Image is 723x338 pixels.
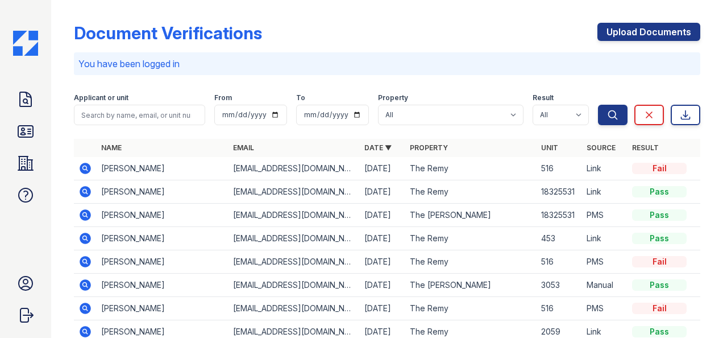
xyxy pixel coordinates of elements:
td: The [PERSON_NAME] [405,274,537,297]
td: [PERSON_NAME] [97,297,228,320]
td: The Remy [405,227,537,250]
td: 516 [537,157,582,180]
td: [PERSON_NAME] [97,204,228,227]
td: 3053 [537,274,582,297]
label: To [296,93,305,102]
td: [PERSON_NAME] [97,180,228,204]
a: Upload Documents [597,23,700,41]
td: [DATE] [360,274,405,297]
td: [EMAIL_ADDRESS][DOMAIN_NAME] [228,180,360,204]
a: Date ▼ [364,143,392,152]
td: [EMAIL_ADDRESS][DOMAIN_NAME] [228,250,360,274]
td: 516 [537,297,582,320]
div: Pass [632,279,687,291]
div: Fail [632,303,687,314]
label: Result [533,93,554,102]
td: [DATE] [360,297,405,320]
td: [DATE] [360,227,405,250]
td: [PERSON_NAME] [97,250,228,274]
td: [DATE] [360,157,405,180]
td: [PERSON_NAME] [97,274,228,297]
td: [DATE] [360,250,405,274]
td: Link [582,157,628,180]
td: The [PERSON_NAME] [405,204,537,227]
td: [PERSON_NAME] [97,157,228,180]
label: From [214,93,232,102]
div: Pass [632,186,687,197]
td: [EMAIL_ADDRESS][DOMAIN_NAME] [228,204,360,227]
td: PMS [582,250,628,274]
td: [DATE] [360,204,405,227]
td: [EMAIL_ADDRESS][DOMAIN_NAME] [228,297,360,320]
div: Pass [632,326,687,337]
td: 18325531 [537,204,582,227]
label: Property [378,93,408,102]
td: Link [582,227,628,250]
td: 453 [537,227,582,250]
div: Fail [632,163,687,174]
td: PMS [582,204,628,227]
td: [PERSON_NAME] [97,227,228,250]
td: [EMAIL_ADDRESS][DOMAIN_NAME] [228,274,360,297]
td: Manual [582,274,628,297]
td: [EMAIL_ADDRESS][DOMAIN_NAME] [228,227,360,250]
label: Applicant or unit [74,93,128,102]
td: The Remy [405,157,537,180]
div: Pass [632,233,687,244]
img: CE_Icon_Blue-c292c112584629df590d857e76928e9f676e5b41ef8f769ba2f05ee15b207248.png [13,31,38,56]
div: Document Verifications [74,23,262,43]
td: 516 [537,250,582,274]
div: Fail [632,256,687,267]
td: Link [582,180,628,204]
a: Property [410,143,448,152]
td: The Remy [405,180,537,204]
a: Source [587,143,616,152]
td: [DATE] [360,180,405,204]
p: You have been logged in [78,57,696,71]
a: Result [632,143,659,152]
a: Name [101,143,122,152]
a: Unit [541,143,558,152]
div: Pass [632,209,687,221]
a: Email [233,143,254,152]
td: PMS [582,297,628,320]
input: Search by name, email, or unit number [74,105,205,125]
td: [EMAIL_ADDRESS][DOMAIN_NAME] [228,157,360,180]
td: The Remy [405,250,537,274]
td: The Remy [405,297,537,320]
td: 18325531 [537,180,582,204]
